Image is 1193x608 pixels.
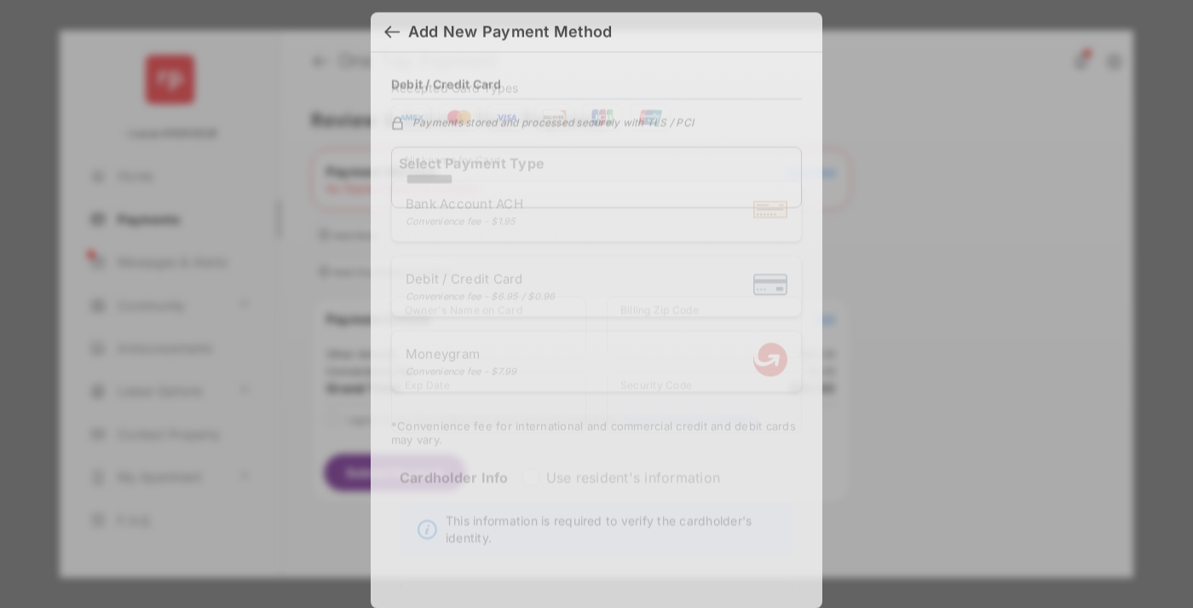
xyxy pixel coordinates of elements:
[391,223,802,298] iframe: Credit card field
[546,470,720,487] label: Use resident's information
[391,114,802,130] div: Payments stored and processed securely with TLS / PCI
[446,513,784,547] span: This information is required to verify the cardholder's identity.
[400,470,509,518] strong: Cardholder Info
[408,23,612,42] div: Add New Payment Method
[391,78,502,92] h4: Debit / Credit Card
